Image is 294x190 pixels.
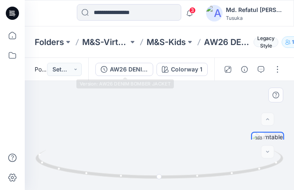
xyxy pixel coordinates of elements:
button: AW26 DENIM BOMBER JACKET [95,63,153,76]
span: Posted [DATE] 15:40 by [35,65,47,74]
span: 3 [189,7,196,14]
div: Tusuka [226,15,284,21]
p: 1 [292,38,294,47]
img: turntable-11-08-2025-09:41:08 [252,133,283,164]
div: Colorway 1 [171,65,202,74]
div: Md. Refatul [PERSON_NAME] [226,5,284,15]
button: Details [238,63,251,76]
a: M&S-Kids [147,36,186,48]
button: Legacy Style [250,36,278,48]
span: Legacy Style [254,37,278,47]
p: AW26 DENIM BOMBER JACKET [204,36,250,48]
a: M&S-Virtual Sample [82,36,128,48]
div: AW26 DENIM BOMBER JACKET [110,65,148,74]
img: avatar [206,5,223,21]
img: eyJhbGciOiJIUzI1NiIsImtpZCI6IjAiLCJzbHQiOiJzZXMiLCJ0eXAiOiJKV1QifQ.eyJkYXRhIjp7InR5cGUiOiJzdG9yYW... [41,33,278,190]
button: Colorway 1 [156,63,208,76]
a: Folders [35,36,64,48]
